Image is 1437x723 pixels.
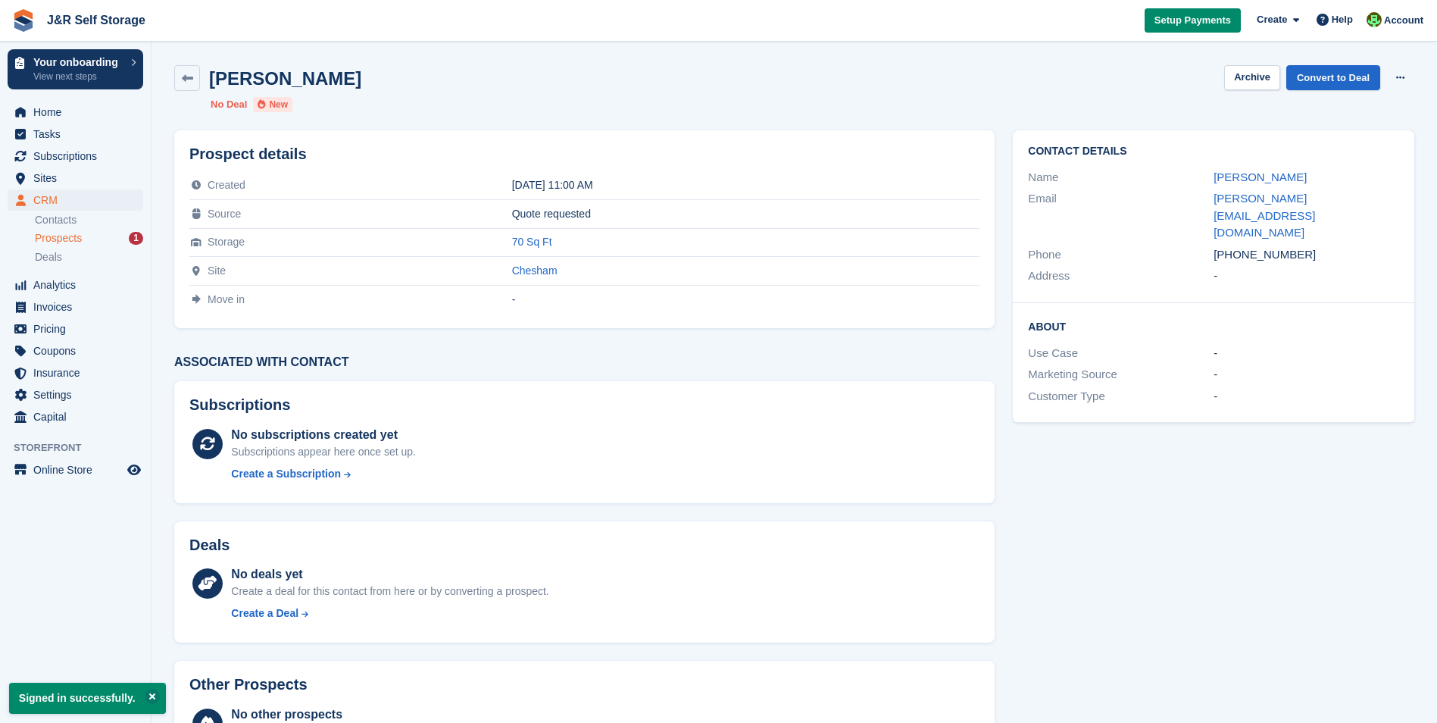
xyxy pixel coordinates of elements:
a: Convert to Deal [1286,65,1380,90]
span: Insurance [33,362,124,383]
div: - [512,293,980,305]
span: Deals [35,250,62,264]
div: Create a deal for this contact from here or by converting a prospect. [231,584,548,599]
span: Created [208,179,245,191]
span: Settings [33,384,124,405]
a: Your onboarding View next steps [8,49,143,89]
a: menu [8,362,143,383]
div: Email [1028,190,1214,242]
span: Subscriptions [33,146,124,167]
span: Coupons [33,340,124,361]
span: Home [33,102,124,123]
h2: [PERSON_NAME] [209,68,361,89]
img: stora-icon-8386f47178a22dfd0bd8f6a31ec36ba5ce8667c1dd55bd0f319d3a0aa187defe.svg [12,9,35,32]
span: CRM [33,189,124,211]
a: J&R Self Storage [41,8,152,33]
span: Move in [208,293,245,305]
span: Prospects [35,231,82,246]
a: Deals [35,249,143,265]
h2: About [1028,318,1399,333]
div: Create a Subscription [231,466,341,482]
div: No deals yet [231,565,548,584]
span: Capital [33,406,124,427]
a: Prospects 1 [35,230,143,246]
a: menu [8,459,143,480]
span: Sites [33,167,124,189]
span: Account [1384,13,1423,28]
li: New [253,97,292,112]
a: menu [8,167,143,189]
div: No subscriptions created yet [231,426,416,444]
a: menu [8,274,143,296]
div: - [1214,388,1399,405]
a: Create a Deal [231,606,548,621]
a: Contacts [35,213,143,227]
a: menu [8,340,143,361]
span: Site [208,264,226,277]
div: Quote requested [512,208,980,220]
a: menu [8,318,143,340]
div: - [1214,268,1399,285]
a: menu [8,124,143,145]
div: Subscriptions appear here once set up. [231,444,416,460]
span: Create [1257,12,1287,27]
h2: Contact Details [1028,146,1399,158]
div: - [1214,345,1399,362]
li: No Deal [211,97,247,112]
a: Create a Subscription [231,466,416,482]
div: [DATE] 11:00 AM [512,179,980,191]
p: Your onboarding [33,57,123,67]
a: menu [8,384,143,405]
span: Analytics [33,274,124,296]
div: Name [1028,169,1214,186]
span: Source [208,208,241,220]
a: Setup Payments [1145,8,1241,33]
h3: Associated with contact [174,355,995,369]
div: - [1214,366,1399,383]
div: Marketing Source [1028,366,1214,383]
div: Use Case [1028,345,1214,362]
span: Pricing [33,318,124,340]
span: Setup Payments [1154,13,1231,28]
a: menu [8,146,143,167]
span: Storage [208,236,245,248]
span: Tasks [33,124,124,145]
div: Create a Deal [231,606,298,621]
h2: Deals [189,537,230,554]
div: [PHONE_NUMBER] [1214,246,1399,264]
p: View next steps [33,70,123,83]
a: menu [8,406,143,427]
a: [PERSON_NAME] [1214,171,1307,183]
a: Preview store [125,461,143,479]
a: menu [8,102,143,123]
button: Archive [1224,65,1280,90]
a: [PERSON_NAME][EMAIL_ADDRESS][DOMAIN_NAME] [1214,192,1315,239]
div: Phone [1028,246,1214,264]
div: 1 [129,232,143,245]
span: Invoices [33,296,124,318]
img: Steve Pollicott [1367,12,1382,27]
h2: Subscriptions [189,396,979,414]
h2: Other Prospects [189,676,308,693]
a: Chesham [512,264,558,277]
h2: Prospect details [189,146,979,163]
span: Help [1332,12,1353,27]
div: Customer Type [1028,388,1214,405]
span: Storefront [14,440,151,455]
p: Signed in successfully. [9,683,166,714]
div: Address [1028,268,1214,285]
a: 70 Sq Ft [512,236,552,248]
a: menu [8,296,143,318]
span: Online Store [33,459,124,480]
a: menu [8,189,143,211]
